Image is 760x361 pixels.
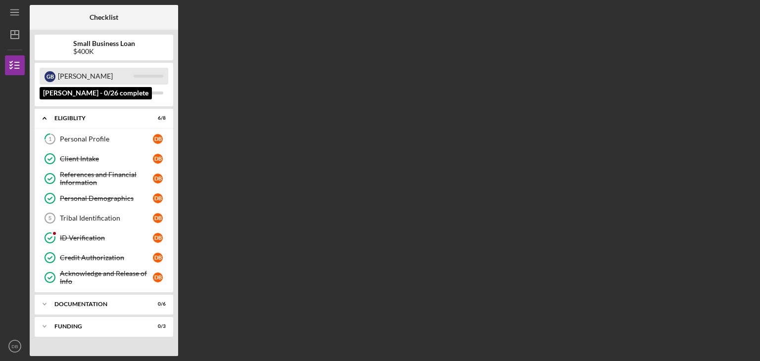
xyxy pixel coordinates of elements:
[54,301,141,307] div: Documentation
[153,134,163,144] div: D B
[48,136,51,142] tspan: 1
[148,115,166,121] div: 6 / 8
[60,254,153,262] div: Credit Authorization
[60,155,153,163] div: Client Intake
[153,233,163,243] div: D B
[60,270,153,285] div: Acknowledge and Release of Info
[60,214,153,222] div: Tribal Identification
[54,323,141,329] div: Funding
[45,71,55,82] div: G B
[45,88,55,99] div: D B
[73,47,135,55] div: $400K
[153,213,163,223] div: D B
[148,301,166,307] div: 0 / 6
[5,336,25,356] button: DB
[153,154,163,164] div: D B
[73,40,135,47] b: Small Business Loan
[153,272,163,282] div: D B
[11,344,18,349] text: DB
[60,171,153,186] div: References and Financial Information
[153,193,163,203] div: D B
[60,194,153,202] div: Personal Demographics
[153,174,163,183] div: D B
[58,85,134,101] div: You
[40,129,168,149] a: 1Personal ProfileDB
[40,149,168,169] a: Client IntakeDB
[60,234,153,242] div: ID Verification
[60,135,153,143] div: Personal Profile
[40,169,168,188] a: References and Financial InformationDB
[40,268,168,287] a: Acknowledge and Release of InfoDB
[54,115,141,121] div: Eligiblity
[40,188,168,208] a: Personal DemographicsDB
[40,208,168,228] a: 5Tribal IdentificationDB
[90,13,118,21] b: Checklist
[40,248,168,268] a: Credit AuthorizationDB
[148,323,166,329] div: 0 / 3
[40,228,168,248] a: ID VerificationDB
[58,68,134,85] div: [PERSON_NAME]
[48,215,51,221] tspan: 5
[153,253,163,263] div: D B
